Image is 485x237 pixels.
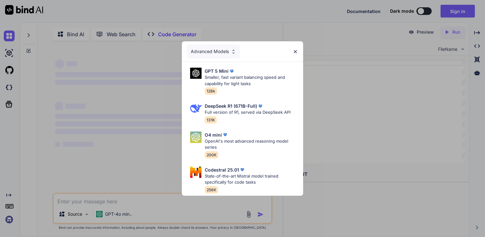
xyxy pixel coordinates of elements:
[205,132,222,138] p: O4 mini
[190,68,202,79] img: Pick Models
[187,44,240,58] div: Advanced Models
[190,166,202,178] img: Pick Models
[205,186,218,193] span: 256K
[293,49,298,54] img: close
[205,109,290,116] p: Full version of R1, served via DeepSeek API
[205,173,298,186] p: State-of-the-art Mistral model trained specifically for code tasks
[205,68,229,74] p: GPT 5 Mini
[205,138,298,151] p: OpenAI's most advanced reasoning model series
[205,74,298,87] p: Smaller, fast variant balancing speed and capability for light tasks
[222,132,228,138] img: premium
[229,68,235,74] img: premium
[205,151,218,159] span: 200K
[190,103,202,114] img: Pick Models
[205,116,217,124] span: 131K
[239,166,245,173] img: premium
[190,132,202,143] img: Pick Models
[231,49,236,54] img: Pick Models
[205,166,239,173] p: Codestral 25.01
[257,103,263,109] img: premium
[205,87,217,95] span: 128k
[205,103,257,109] p: DeepSeek R1 (671B-Full)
